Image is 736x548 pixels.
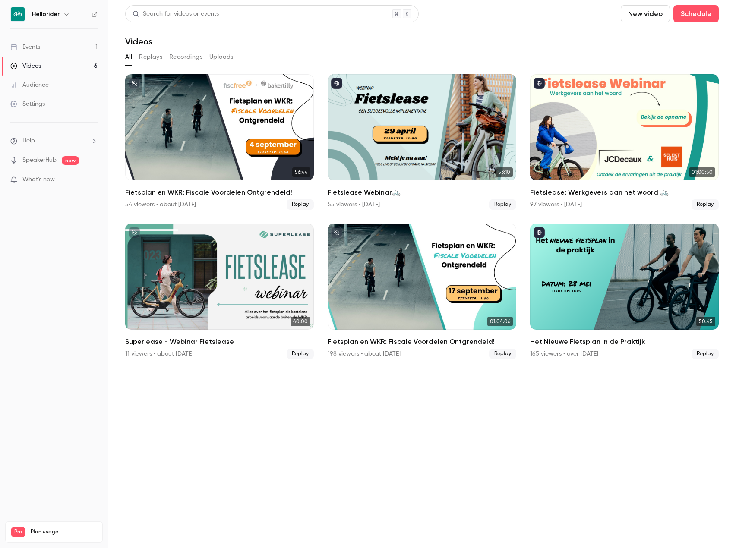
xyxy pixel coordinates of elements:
div: 54 viewers • about [DATE] [125,200,196,209]
button: Uploads [209,50,234,64]
button: Recordings [169,50,202,64]
button: Replays [139,50,162,64]
span: Help [22,136,35,145]
button: New video [621,5,670,22]
ul: Videos [125,74,719,359]
li: Superlease - Webinar Fietslease [125,224,314,359]
a: 53:10Fietslease Webinar🚲55 viewers • [DATE]Replay [328,74,516,210]
span: 01:04:06 [487,317,513,326]
button: unpublished [129,78,140,89]
span: 53:10 [496,167,513,177]
span: 56:44 [292,167,310,177]
a: 40:00Superlease - Webinar Fietslease11 viewers • about [DATE]Replay [125,224,314,359]
div: 55 viewers • [DATE] [328,200,380,209]
h1: Videos [125,36,152,47]
span: Replay [287,349,314,359]
h6: Hellorider [32,10,60,19]
span: Replay [692,199,719,210]
button: Schedule [673,5,719,22]
button: published [534,78,545,89]
span: 50:45 [696,317,715,326]
a: 56:44Fietsplan en WKR: Fiscale Voordelen Ontgrendeld!54 viewers • about [DATE]Replay [125,74,314,210]
li: Fietsplan en WKR: Fiscale Voordelen Ontgrendeld! [328,224,516,359]
div: 97 viewers • [DATE] [530,200,582,209]
a: 01:00:50Fietslease: Werkgevers aan het woord 🚲97 viewers • [DATE]Replay [530,74,719,210]
li: help-dropdown-opener [10,136,98,145]
span: 01:00:50 [689,167,715,177]
div: Audience [10,81,49,89]
iframe: Noticeable Trigger [87,176,98,184]
div: 198 viewers • about [DATE] [328,350,401,358]
a: SpeakerHub [22,156,57,165]
button: unpublished [129,227,140,238]
li: Fietslease Webinar🚲 [328,74,516,210]
span: Replay [692,349,719,359]
a: 01:04:06Fietsplan en WKR: Fiscale Voordelen Ontgrendeld!198 viewers • about [DATE]Replay [328,224,516,359]
div: Settings [10,100,45,108]
span: Pro [11,527,25,537]
li: Het Nieuwe Fietsplan in de Praktijk [530,224,719,359]
div: Videos [10,62,41,70]
span: 40:00 [291,317,310,326]
h2: Superlease - Webinar Fietslease [125,337,314,347]
h2: Fietslease: Werkgevers aan het woord 🚲 [530,187,719,198]
div: 165 viewers • over [DATE] [530,350,598,358]
div: Search for videos or events [133,9,219,19]
span: Replay [489,199,516,210]
button: published [331,78,342,89]
a: 50:45Het Nieuwe Fietsplan in de Praktijk165 viewers • over [DATE]Replay [530,224,719,359]
span: new [62,156,79,165]
h2: Fietsplan en WKR: Fiscale Voordelen Ontgrendeld! [125,187,314,198]
li: Fietslease: Werkgevers aan het woord 🚲 [530,74,719,210]
img: Hellorider [11,7,25,21]
button: unpublished [331,227,342,238]
span: What's new [22,175,55,184]
h2: Fietsplan en WKR: Fiscale Voordelen Ontgrendeld! [328,337,516,347]
span: Replay [489,349,516,359]
span: Plan usage [31,529,97,535]
span: Replay [287,199,314,210]
li: Fietsplan en WKR: Fiscale Voordelen Ontgrendeld! [125,74,314,210]
h2: Het Nieuwe Fietsplan in de Praktijk [530,337,719,347]
div: 11 viewers • about [DATE] [125,350,193,358]
h2: Fietslease Webinar🚲 [328,187,516,198]
section: Videos [125,5,719,543]
button: All [125,50,132,64]
div: Events [10,43,40,51]
button: published [534,227,545,238]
